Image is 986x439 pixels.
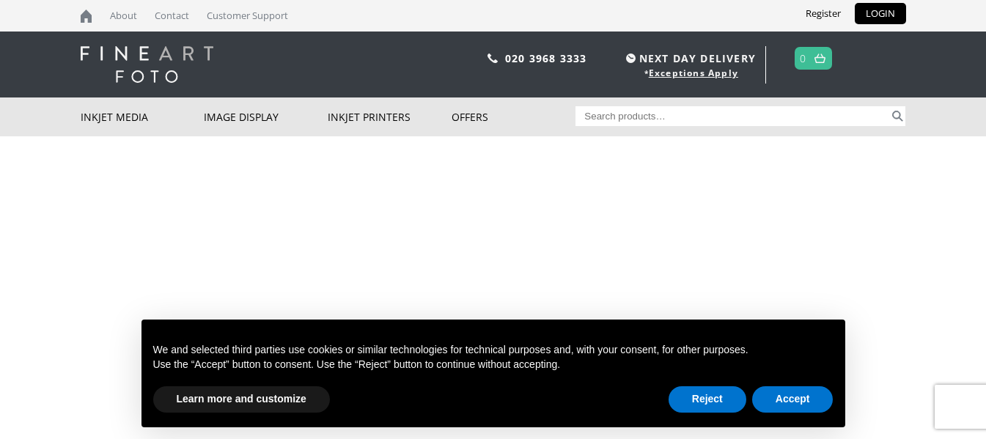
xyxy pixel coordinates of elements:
[575,106,889,126] input: Search products…
[622,50,756,67] span: NEXT DAY DELIVERY
[814,54,825,63] img: basket.svg
[669,386,746,413] button: Reject
[889,106,906,126] button: Search
[649,67,738,79] a: Exceptions Apply
[81,97,205,136] a: Inkjet Media
[130,308,857,439] div: Notice
[153,358,834,372] p: Use the “Accept” button to consent. Use the “Reject” button to continue without accepting.
[81,46,213,83] img: logo-white.svg
[204,97,328,136] a: Image Display
[505,51,587,65] a: 020 3968 3333
[795,3,852,24] a: Register
[800,48,806,69] a: 0
[153,343,834,358] p: We and selected third parties use cookies or similar technologies for technical purposes and, wit...
[11,265,34,289] img: previous arrow
[752,386,834,413] button: Accept
[626,54,636,63] img: time.svg
[452,97,575,136] a: Offers
[328,97,452,136] a: Inkjet Printers
[855,3,906,24] a: LOGIN
[952,265,975,289] img: next arrow
[488,54,498,63] img: phone.svg
[153,386,330,413] button: Learn more and customize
